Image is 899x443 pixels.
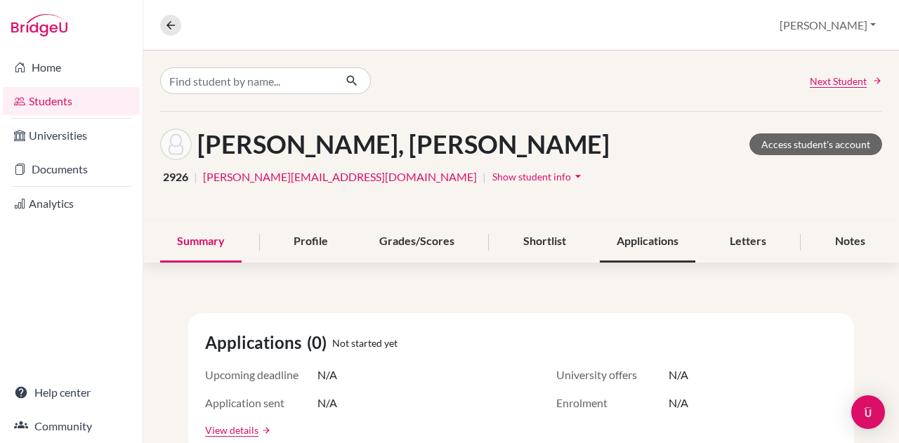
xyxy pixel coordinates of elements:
button: Show student infoarrow_drop_down [492,166,586,187]
div: Open Intercom Messenger [851,395,885,429]
h1: [PERSON_NAME], [PERSON_NAME] [197,129,610,159]
span: N/A [669,395,688,411]
span: Next Student [810,74,867,88]
div: Applications [600,221,695,263]
div: Letters [713,221,783,263]
a: View details [205,423,258,437]
span: (0) [307,330,332,355]
span: University offers [556,366,669,383]
a: Access student's account [749,133,882,155]
span: | [194,168,197,185]
a: Next Student [810,74,882,88]
div: Grades/Scores [362,221,471,263]
a: Universities [3,121,140,150]
a: [PERSON_NAME][EMAIL_ADDRESS][DOMAIN_NAME] [203,168,477,185]
div: Profile [277,221,345,263]
span: Upcoming deadline [205,366,317,383]
div: Summary [160,221,242,263]
input: Find student by name... [160,67,334,94]
span: Show student info [492,171,571,183]
span: Applications [205,330,307,355]
span: N/A [317,395,337,411]
a: Documents [3,155,140,183]
span: | [483,168,486,185]
div: Shortlist [506,221,583,263]
img: Juliana Lope Medina's avatar [160,128,192,160]
span: Enrolment [556,395,669,411]
a: arrow_forward [258,425,271,435]
img: Bridge-U [11,14,67,37]
a: Community [3,412,140,440]
button: [PERSON_NAME] [773,12,882,39]
span: 2926 [163,168,188,185]
span: N/A [317,366,337,383]
span: N/A [669,366,688,383]
span: Application sent [205,395,317,411]
span: Not started yet [332,336,398,350]
div: Notes [818,221,882,263]
a: Home [3,53,140,81]
a: Analytics [3,190,140,218]
a: Help center [3,378,140,406]
i: arrow_drop_down [571,169,585,183]
a: Students [3,87,140,115]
